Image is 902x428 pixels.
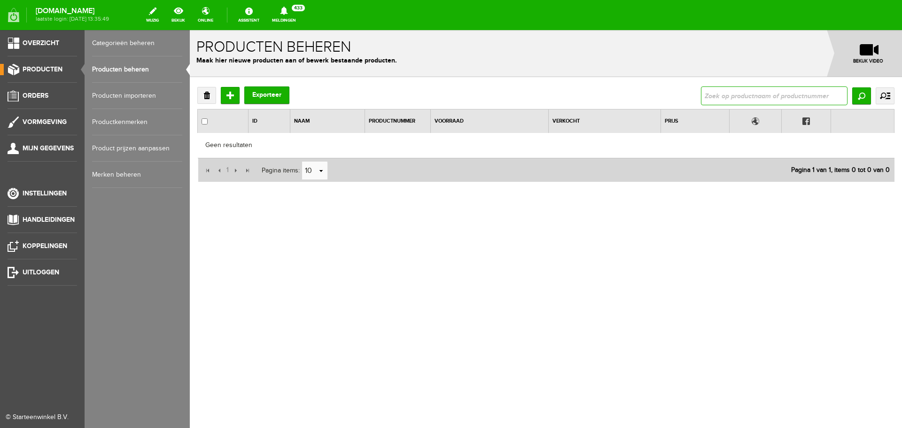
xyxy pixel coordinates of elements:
[23,39,59,47] span: Overzicht
[59,79,101,103] th: Klik hier om te sorteren
[23,144,74,152] span: Mijn gegevens
[92,56,182,83] a: Producten beheren
[662,57,681,74] input: Zoeken
[36,16,109,22] span: laatste login: [DATE] 13:35:49
[104,88,120,94] a: Naam
[92,30,182,56] a: Categorieën beheren
[6,412,71,422] div: © Starteenwinkel B.V.
[25,135,36,146] input: Vorige pagina
[7,9,706,25] h1: Producten beheren
[175,79,241,103] th: Klik hier om te sorteren
[475,88,489,94] a: Prijs
[31,57,50,74] input: Toevoegen
[23,189,67,197] span: Instellingen
[23,118,67,126] span: Vormgeving
[597,131,705,149] div: Pagina 1 van 1, items 0 tot 0 van 0
[179,88,225,94] a: Productnummer
[140,5,164,25] a: wijzig
[101,79,175,103] th: Klik hier om te sorteren
[23,216,75,224] span: Handleidingen
[23,268,59,276] span: Uitloggen
[561,87,570,95] img: Online
[292,5,305,11] span: 433
[92,135,182,162] a: Product prijzen aanpassen
[166,5,191,25] a: bekijk
[266,5,302,25] a: Meldingen433
[40,135,50,146] input: Volgende pagina
[92,162,182,188] a: Merken beheren
[359,79,471,103] th: Klik hier om te sorteren
[8,57,26,74] a: Verwijderen
[62,88,68,94] a: ID
[363,88,390,94] a: Verkocht
[511,56,658,75] input: Zoek op productnaam of productnummer
[23,242,67,250] span: Koppelingen
[72,137,110,144] span: Pagina items:
[128,132,135,150] a: select
[13,135,23,146] input: Eerste pagina
[54,56,100,74] button: Exporteer
[92,83,182,109] a: Producten importeren
[245,88,274,94] a: Voorraad
[23,92,48,100] span: Orders
[233,5,265,25] a: Assistent
[8,103,705,128] div: Geen resultaten
[52,135,62,146] input: Laatste pagina
[92,109,182,135] a: Productkenmerken
[8,79,59,103] th: Selecteer alle producten
[641,28,716,35] span: bekijk video
[192,5,219,25] a: online
[36,131,40,149] a: 1
[241,79,359,103] th: Klik hier om te sorteren
[613,87,620,95] img: Facebook
[23,65,62,73] span: Producten
[7,25,706,35] p: Maak hier nieuwe producten aan of bewerk bestaande producten.
[686,57,705,74] a: uitgebreid zoeken
[36,8,109,14] strong: [DOMAIN_NAME]
[471,79,539,103] th: Klik hier om te sorteren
